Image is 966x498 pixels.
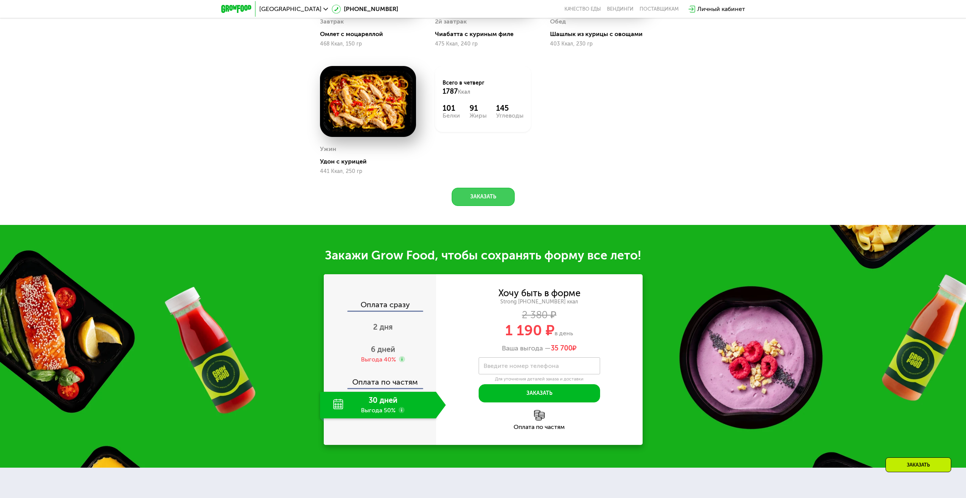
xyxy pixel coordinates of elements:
[607,6,633,12] a: Вендинги
[259,6,321,12] span: [GEOGRAPHIC_DATA]
[443,87,458,96] span: 1787
[886,457,951,472] div: Заказать
[320,168,416,174] div: 441 Ккал, 250 гр
[371,345,395,354] span: 6 дней
[640,6,679,12] div: поставщикам
[564,6,601,12] a: Качество еды
[534,410,545,421] img: l6xcnZfty9opOoJh.png
[361,355,396,364] div: Выгода 40%
[551,344,572,352] span: 35 700
[436,424,643,430] div: Оплата по частям
[325,301,436,311] div: Оплата сразу
[436,344,643,353] div: Ваша выгода —
[435,30,537,38] div: Чиабатта с куриным филе
[550,41,646,47] div: 403 Ккал, 230 гр
[325,371,436,388] div: Оплата по частям
[498,289,580,297] div: Хочу быть в форме
[332,5,398,14] a: [PHONE_NUMBER]
[443,79,523,96] div: Всего в четверг
[320,41,416,47] div: 468 Ккал, 150 гр
[458,89,470,95] span: Ккал
[484,364,559,368] label: Введите номер телефона
[320,30,422,38] div: Омлет с моцареллой
[443,104,460,113] div: 101
[550,16,566,27] div: Обед
[373,322,393,331] span: 2 дня
[320,143,336,155] div: Ужин
[470,113,487,119] div: Жиры
[452,188,515,206] button: Заказать
[320,158,422,165] div: Удон с курицей
[496,104,523,113] div: 145
[435,41,531,47] div: 475 Ккал, 240 гр
[470,104,487,113] div: 91
[496,113,523,119] div: Углеводы
[436,311,643,319] div: 2 380 ₽
[550,30,652,38] div: Шашлык из курицы с овощами
[435,16,467,27] div: 2й завтрак
[320,16,344,27] div: Завтрак
[436,298,643,305] div: Strong [PHONE_NUMBER] ккал
[505,322,555,339] span: 1 190 ₽
[479,384,600,402] button: Заказать
[479,376,600,382] div: Для уточнения деталей заказа и доставки
[697,5,745,14] div: Личный кабинет
[555,330,573,337] span: в день
[551,344,577,353] span: ₽
[443,113,460,119] div: Белки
